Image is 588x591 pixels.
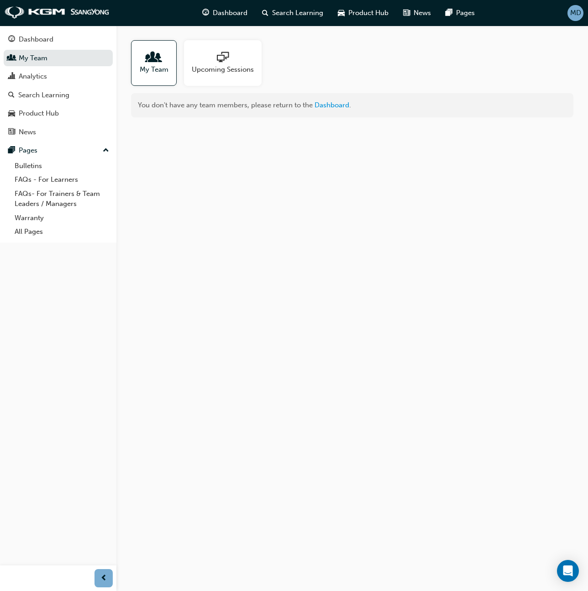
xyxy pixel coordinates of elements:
span: Dashboard [213,8,247,18]
span: Upcoming Sessions [192,64,254,75]
a: Search Learning [4,87,113,104]
span: people-icon [8,54,15,63]
div: Open Intercom Messenger [557,560,579,582]
div: Pages [19,145,37,156]
span: Pages [456,8,475,18]
span: car-icon [338,7,345,19]
a: Product Hub [4,105,113,122]
a: All Pages [11,225,113,239]
span: people-icon [148,52,160,64]
a: News [4,124,113,141]
div: Product Hub [19,108,59,119]
a: pages-iconPages [438,4,482,22]
span: search-icon [262,7,268,19]
a: Bulletins [11,159,113,173]
button: Pages [4,142,113,159]
button: MD [567,5,583,21]
a: FAQs- For Trainers & Team Leaders / Managers [11,187,113,211]
span: prev-icon [100,573,107,584]
div: Dashboard [19,34,53,45]
a: guage-iconDashboard [195,4,255,22]
span: pages-icon [8,147,15,155]
span: up-icon [103,145,109,157]
div: Analytics [19,71,47,82]
span: chart-icon [8,73,15,81]
span: search-icon [8,91,15,100]
a: My Team [4,50,113,67]
span: sessionType_ONLINE_URL-icon [217,52,229,64]
span: news-icon [403,7,410,19]
span: News [414,8,431,18]
span: Search Learning [272,8,323,18]
a: Dashboard [4,31,113,48]
a: FAQs - For Learners [11,173,113,187]
span: My Team [140,64,168,75]
a: car-iconProduct Hub [331,4,396,22]
span: pages-icon [446,7,452,19]
div: You don't have any team members, please return to the . [131,93,573,117]
img: kgm [5,6,110,19]
span: guage-icon [202,7,209,19]
a: Upcoming Sessions [184,40,269,86]
div: News [19,127,36,137]
span: car-icon [8,110,15,118]
span: Product Hub [348,8,388,18]
span: guage-icon [8,36,15,44]
a: Dashboard [315,101,349,109]
a: Warranty [11,211,113,225]
span: news-icon [8,128,15,137]
button: DashboardMy TeamAnalyticsSearch LearningProduct HubNews [4,29,113,142]
a: search-iconSearch Learning [255,4,331,22]
a: news-iconNews [396,4,438,22]
a: Analytics [4,68,113,85]
span: MD [570,8,581,18]
a: My Team [131,40,184,86]
div: Search Learning [18,90,69,100]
